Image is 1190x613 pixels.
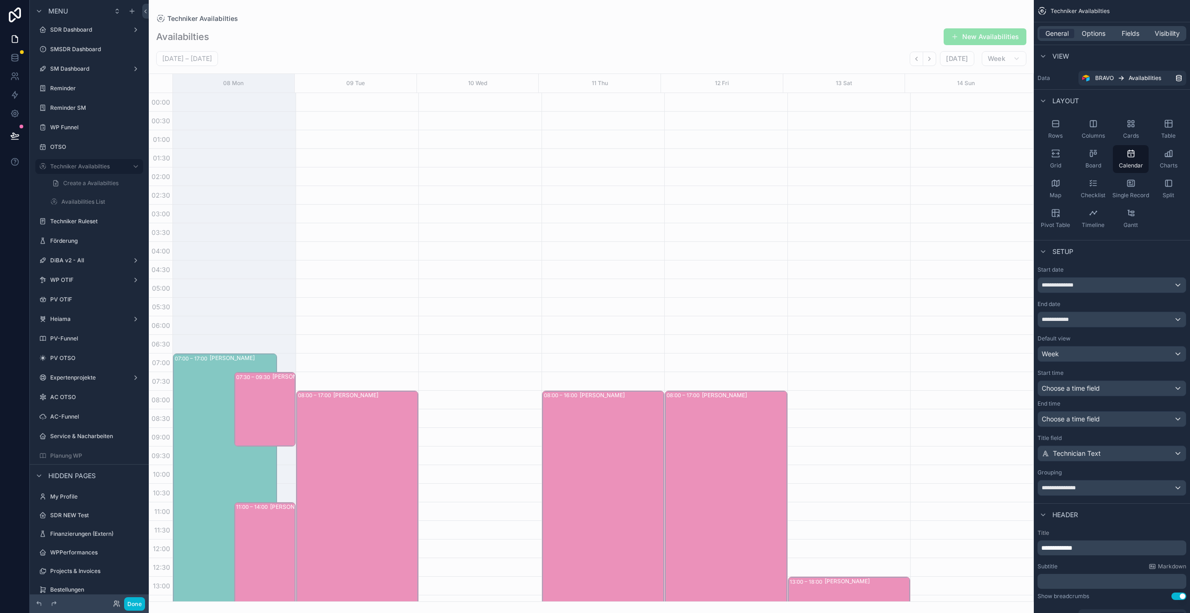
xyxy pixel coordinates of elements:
[1038,266,1064,273] label: Start date
[50,218,141,225] label: Techniker Ruleset
[1161,132,1176,140] span: Table
[1038,446,1186,461] button: Technician Text
[1160,162,1177,169] span: Charts
[48,7,68,16] span: Menu
[1129,74,1161,82] span: Availabilities
[1075,145,1111,173] button: Board
[50,374,128,381] label: Expertenprojekte
[35,508,143,523] a: SDR NEW Test
[46,194,143,209] a: Availabilities List
[1149,563,1186,570] a: Markdown
[1123,132,1139,140] span: Cards
[1038,434,1062,442] label: Title field
[1048,132,1063,140] span: Rows
[35,489,143,504] a: My Profile
[1052,52,1069,61] span: View
[1075,205,1111,233] button: Timeline
[35,409,143,424] a: AC-Funnel
[35,390,143,405] a: AC OTSO
[1038,529,1186,537] label: Title
[1042,349,1059,359] span: Week
[35,233,143,248] a: Förderung
[35,526,143,541] a: Finanzierungen (Extern)
[1112,192,1149,199] span: Single Record
[1113,115,1149,143] button: Cards
[35,292,143,307] a: PV OTIF
[1038,74,1075,82] label: Data
[1082,221,1104,229] span: Timeline
[1113,175,1149,203] button: Single Record
[1150,115,1186,143] button: Table
[35,22,143,37] a: SDR Dashboard
[50,354,141,362] label: PV OTSO
[1038,335,1071,342] label: Default view
[35,159,143,174] a: Techniker Availabilties
[35,545,143,560] a: WPPerformances
[1075,115,1111,143] button: Columns
[35,81,143,96] a: Reminder
[1045,29,1069,38] span: General
[50,530,141,538] label: Finanzierungen (Extern)
[50,257,128,264] label: DiBA v2 - All
[50,276,128,284] label: WP OTIF
[1155,29,1180,38] span: Visibility
[1052,510,1078,520] span: Header
[1038,400,1060,407] label: End time
[1038,346,1186,362] button: Week
[1038,593,1089,600] div: Show breadcrumbs
[50,124,141,131] label: WP Funnel
[1082,29,1105,38] span: Options
[50,393,141,401] label: AC OTSO
[50,335,141,342] label: PV-Funnel
[63,180,119,187] span: Create a Availabilties
[35,214,143,229] a: Techniker Ruleset
[50,163,125,170] label: Techniker Availabilties
[46,176,143,191] a: Create a Availabilties
[1038,540,1186,555] div: scrollable content
[1082,132,1105,140] span: Columns
[1038,300,1060,308] label: End date
[35,331,143,346] a: PV-Funnel
[50,296,141,303] label: PV OTIF
[50,46,141,53] label: SMSDR Dashboard
[1038,469,1062,476] label: Grouping
[1041,221,1070,229] span: Pivot Table
[1052,247,1073,256] span: Setup
[50,104,141,112] label: Reminder SM
[50,433,141,440] label: Service & Nacharbeiten
[35,273,143,287] a: WP OTIF
[50,493,141,500] label: My Profile
[35,429,143,444] a: Service & Nacharbeiten
[50,237,141,245] label: Förderung
[50,413,141,420] label: AC-Funnel
[1050,192,1061,199] span: Map
[1158,563,1186,570] span: Markdown
[50,65,128,73] label: SM Dashboard
[50,315,128,323] label: Heiama
[35,42,143,57] a: SMSDR Dashboard
[61,198,141,206] label: Availabilities List
[1113,205,1149,233] button: Gantt
[35,448,143,463] a: Planung WP
[35,351,143,366] a: PV OTSO
[1113,145,1149,173] button: Calendar
[1053,449,1101,458] span: Technician Text
[35,370,143,385] a: Expertenprojekte
[35,100,143,115] a: Reminder SM
[35,564,143,579] a: Projects & Invoices
[1051,7,1110,15] span: Techniker Availabilties
[35,140,143,154] a: OTSO
[50,143,141,151] label: OTSO
[1038,369,1064,377] label: Start time
[35,312,143,326] a: Heiama
[1124,221,1138,229] span: Gantt
[35,120,143,135] a: WP Funnel
[1038,574,1186,589] div: scrollable content
[1085,162,1101,169] span: Board
[1150,145,1186,173] button: Charts
[50,586,141,593] label: Bestellungen
[50,567,141,575] label: Projects & Invoices
[1122,29,1139,38] span: Fields
[1078,71,1186,86] a: BRAVOAvailabilities
[1163,192,1174,199] span: Split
